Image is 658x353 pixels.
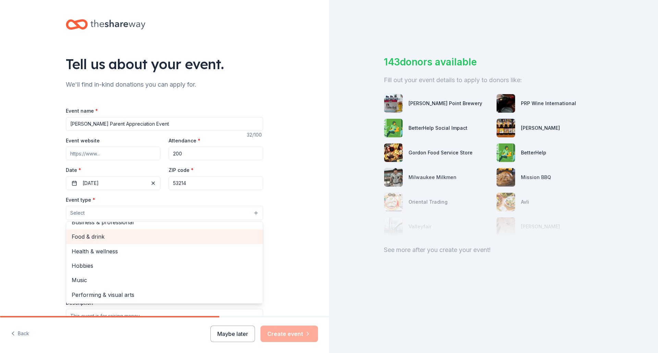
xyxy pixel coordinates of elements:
span: Hobbies [72,261,257,270]
button: Select [66,206,263,220]
span: Business & professional [72,218,257,227]
span: Music [72,276,257,285]
span: Select [70,209,85,217]
span: Food & drink [72,232,257,241]
span: Health & wellness [72,247,257,256]
div: Select [66,222,263,304]
span: Performing & visual arts [72,290,257,299]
